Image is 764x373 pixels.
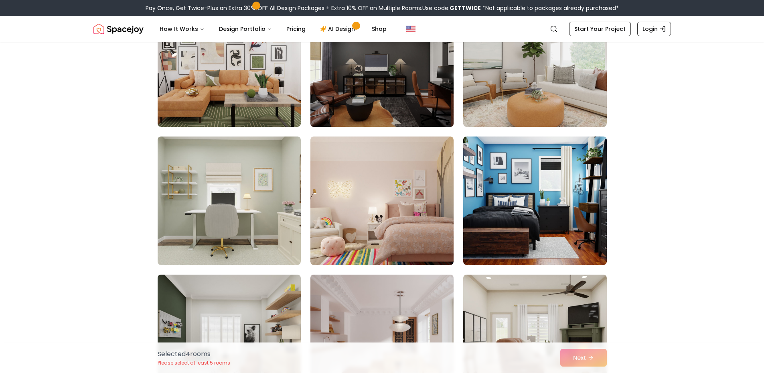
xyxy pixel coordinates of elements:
[314,21,364,37] a: AI Design
[158,137,301,265] img: Room room-67
[481,4,619,12] span: *Not applicable to packages already purchased*
[450,4,481,12] b: GETTWICE
[213,21,278,37] button: Design Portfolio
[422,4,481,12] span: Use code:
[365,21,393,37] a: Shop
[310,137,454,265] img: Room room-68
[93,16,671,42] nav: Global
[406,24,415,34] img: United States
[146,4,619,12] div: Pay Once, Get Twice-Plus an Extra 30% OFF All Design Packages + Extra 10% OFF on Multiple Rooms.
[158,349,230,359] p: Selected 4 room s
[153,21,393,37] nav: Main
[280,21,312,37] a: Pricing
[158,360,230,366] p: Please select at least 5 rooms
[463,137,606,265] img: Room room-69
[93,21,144,37] img: Spacejoy Logo
[153,21,211,37] button: How It Works
[637,22,671,36] a: Login
[93,21,144,37] a: Spacejoy
[569,22,631,36] a: Start Your Project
